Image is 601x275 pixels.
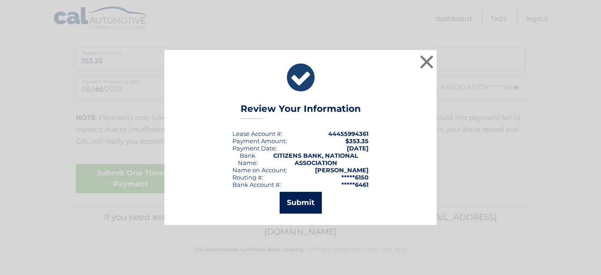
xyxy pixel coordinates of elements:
[418,53,436,71] button: ×
[232,130,282,137] div: Lease Account #:
[347,145,369,152] span: [DATE]
[273,152,358,166] strong: CITIZENS BANK, NATIONAL ASSOCIATION
[232,145,276,152] span: Payment Date
[280,192,322,214] button: Submit
[232,174,263,181] div: Routing #:
[232,166,287,174] div: Name on Account:
[232,145,277,152] div: :
[232,181,281,188] div: Bank Account #:
[315,166,369,174] strong: [PERSON_NAME]
[345,137,369,145] span: $353.35
[232,152,263,166] div: Bank Name:
[328,130,369,137] strong: 44455994361
[241,103,361,119] h3: Review Your Information
[232,137,287,145] div: Payment Amount:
